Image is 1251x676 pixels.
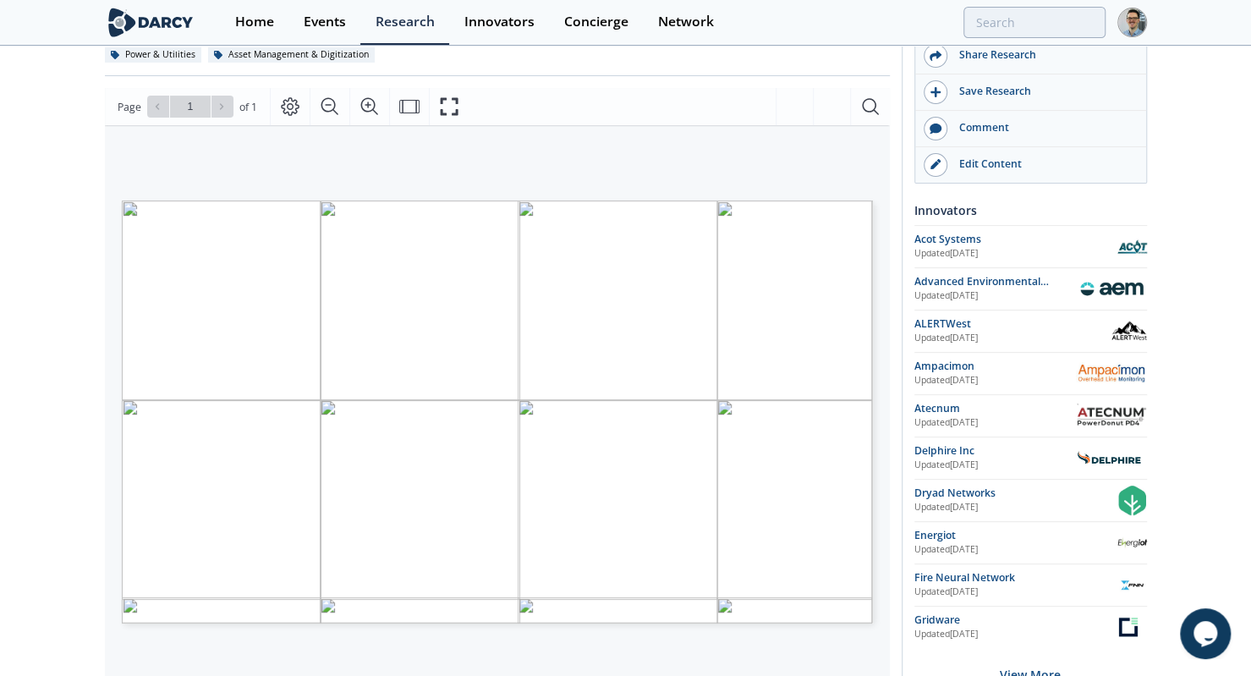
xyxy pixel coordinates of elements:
[1117,8,1147,37] img: Profile
[105,8,197,37] img: logo-wide.svg
[914,359,1076,374] div: Ampacimon
[1117,570,1147,600] img: Fire Neural Network
[914,459,1076,472] div: Updated [DATE]
[914,628,1111,641] div: Updated [DATE]
[235,15,274,29] div: Home
[914,570,1117,585] div: Fire Neural Network
[914,232,1147,261] a: Acot Systems Updated[DATE] Acot Systems
[376,15,435,29] div: Research
[564,15,628,29] div: Concierge
[914,359,1147,388] a: Ampacimon Updated[DATE] Ampacimon
[947,47,1137,63] div: Share Research
[914,613,1147,642] a: Gridware Updated[DATE] Gridware
[914,316,1112,332] div: ALERTWest
[947,84,1137,99] div: Save Research
[105,47,202,63] div: Power & Utilities
[464,15,535,29] div: Innovators
[914,274,1147,304] a: Advanced Environmental Monitoring (AEM) Updated[DATE] Advanced Environmental Monitoring (AEM)
[914,401,1076,416] div: Atecnum
[914,332,1112,345] div: Updated [DATE]
[1117,232,1147,261] img: Acot Systems
[947,120,1137,135] div: Comment
[914,501,1117,514] div: Updated [DATE]
[914,195,1147,225] div: Innovators
[914,374,1076,387] div: Updated [DATE]
[1111,613,1147,642] img: Gridware
[914,247,1117,261] div: Updated [DATE]
[1180,608,1234,659] iframe: chat widget
[963,7,1106,38] input: Advanced Search
[1117,528,1147,558] img: Energiot
[914,585,1117,599] div: Updated [DATE]
[658,15,714,29] div: Network
[1117,486,1147,515] img: Dryad Networks
[914,613,1111,628] div: Gridware
[914,443,1147,473] a: Delphire Inc Updated[DATE] Delphire Inc
[914,274,1076,289] div: Advanced Environmental Monitoring (AEM)
[914,289,1076,303] div: Updated [DATE]
[914,401,1147,431] a: Atecnum Updated[DATE] Atecnum
[208,47,376,63] div: Asset Management & Digitization
[1076,277,1147,301] img: Advanced Environmental Monitoring (AEM)
[1076,449,1147,467] img: Delphire Inc
[1076,403,1147,428] img: Atecnum
[914,543,1117,557] div: Updated [DATE]
[914,316,1147,346] a: ALERTWest Updated[DATE] ALERTWest
[304,15,346,29] div: Events
[914,528,1147,558] a: Energiot Updated[DATE] Energiot
[914,486,1147,515] a: Dryad Networks Updated[DATE] Dryad Networks
[914,528,1117,543] div: Energiot
[915,147,1146,183] a: Edit Content
[914,486,1117,501] div: Dryad Networks
[914,416,1076,430] div: Updated [DATE]
[1111,316,1146,346] img: ALERTWest
[914,443,1076,459] div: Delphire Inc
[947,157,1137,172] div: Edit Content
[914,232,1117,247] div: Acot Systems
[914,570,1147,600] a: Fire Neural Network Updated[DATE] Fire Neural Network
[1076,360,1147,387] img: Ampacimon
